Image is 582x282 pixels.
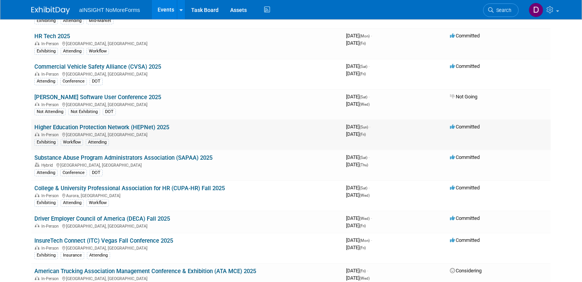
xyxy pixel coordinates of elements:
[34,185,225,192] a: College & University Professional Association for HR (CUPA-HR) Fall 2025
[34,33,70,40] a: HR Tech 2025
[35,276,39,280] img: In-Person Event
[367,268,368,274] span: -
[35,132,39,136] img: In-Person Event
[450,237,480,243] span: Committed
[346,33,372,39] span: [DATE]
[368,63,370,69] span: -
[34,162,340,168] div: [GEOGRAPHIC_DATA], [GEOGRAPHIC_DATA]
[103,108,116,115] div: DOT
[450,33,480,39] span: Committed
[79,7,140,13] span: aINSIGHT NoMoreForms
[35,102,39,106] img: In-Person Event
[34,268,256,275] a: American Trucking Association Management Conference & Exhibition (ATA MCE) 2025
[87,252,110,259] div: Attending
[368,94,370,100] span: -
[34,94,161,101] a: [PERSON_NAME] Software User Conference 2025
[34,237,173,244] a: InsureTech Connect (ITC) Vegas Fall Conference 2025
[34,78,58,85] div: Attending
[360,216,370,221] span: (Wed)
[41,163,55,168] span: Hybrid
[61,252,84,259] div: Insurance
[360,224,366,228] span: (Fri)
[360,193,370,198] span: (Wed)
[450,268,482,274] span: Considering
[346,223,366,228] span: [DATE]
[360,72,366,76] span: (Fri)
[34,48,58,55] div: Exhibiting
[450,124,480,130] span: Committed
[529,3,543,17] img: Dae Kim
[41,224,61,229] span: In-Person
[34,154,212,161] a: Substance Abuse Program Administrators Association (SAPAA) 2025
[34,17,58,24] div: Exhibiting
[346,154,370,160] span: [DATE]
[35,163,39,167] img: Hybrid Event
[360,64,367,69] span: (Sat)
[360,238,370,243] span: (Mon)
[60,78,87,85] div: Conference
[41,132,61,137] span: In-Person
[360,246,366,250] span: (Fri)
[87,17,114,24] div: Mid-Market
[360,155,367,160] span: (Sat)
[41,41,61,46] span: In-Person
[61,199,84,206] div: Attending
[346,124,370,130] span: [DATE]
[360,95,367,99] span: (Sat)
[360,269,366,273] span: (Fri)
[360,34,370,38] span: (Mon)
[34,223,340,229] div: [GEOGRAPHIC_DATA], [GEOGRAPHIC_DATA]
[450,215,480,221] span: Committed
[41,246,61,251] span: In-Person
[346,94,370,100] span: [DATE]
[346,275,370,281] span: [DATE]
[346,40,366,46] span: [DATE]
[346,268,368,274] span: [DATE]
[360,125,368,129] span: (Sun)
[86,139,109,146] div: Attending
[41,276,61,281] span: In-Person
[368,154,370,160] span: -
[371,33,372,39] span: -
[483,3,519,17] a: Search
[34,275,340,281] div: [GEOGRAPHIC_DATA], [GEOGRAPHIC_DATA]
[41,193,61,198] span: In-Person
[34,252,58,259] div: Exhibiting
[369,124,370,130] span: -
[34,192,340,198] div: Aurora, [GEOGRAPHIC_DATA]
[371,237,372,243] span: -
[68,108,100,115] div: Not Exhibiting
[450,94,477,100] span: Not Going
[346,192,370,198] span: [DATE]
[346,185,370,191] span: [DATE]
[450,185,480,191] span: Committed
[35,246,39,250] img: In-Person Event
[35,224,39,228] img: In-Person Event
[87,48,109,55] div: Workflow
[34,245,340,251] div: [GEOGRAPHIC_DATA], [GEOGRAPHIC_DATA]
[494,7,511,13] span: Search
[346,131,366,137] span: [DATE]
[371,215,372,221] span: -
[450,63,480,69] span: Committed
[346,215,372,221] span: [DATE]
[360,276,370,280] span: (Wed)
[34,40,340,46] div: [GEOGRAPHIC_DATA], [GEOGRAPHIC_DATA]
[61,48,84,55] div: Attending
[35,72,39,76] img: In-Person Event
[35,41,39,45] img: In-Person Event
[346,162,368,167] span: [DATE]
[61,17,84,24] div: Attending
[360,186,367,190] span: (Sat)
[41,102,61,107] span: In-Person
[450,154,480,160] span: Committed
[41,72,61,77] span: In-Person
[34,131,340,137] div: [GEOGRAPHIC_DATA], [GEOGRAPHIC_DATA]
[346,237,372,243] span: [DATE]
[61,139,83,146] div: Workflow
[34,139,58,146] div: Exhibiting
[87,199,109,206] div: Workflow
[346,63,370,69] span: [DATE]
[34,124,169,131] a: Higher Education Protection Network (HEPNet) 2025
[60,169,87,176] div: Conference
